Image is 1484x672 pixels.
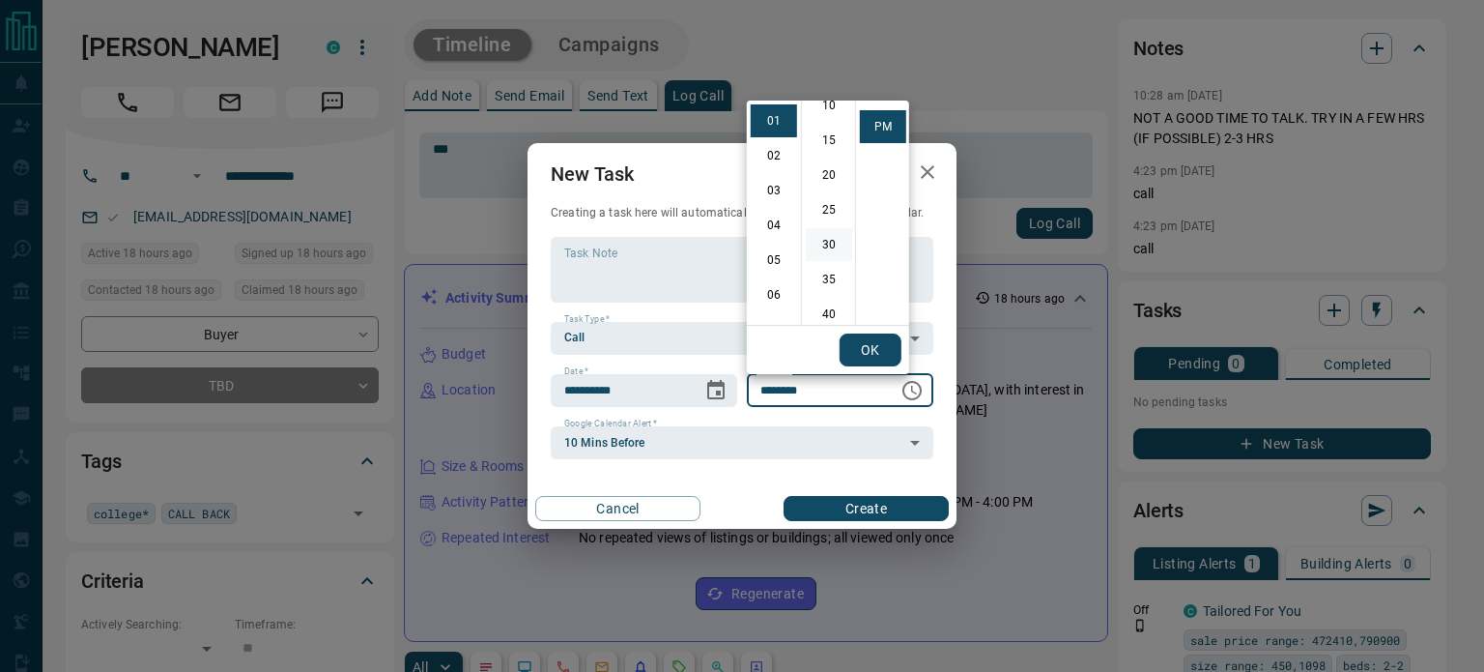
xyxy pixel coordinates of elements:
[564,313,610,326] label: Task Type
[751,278,797,311] li: 6 hours
[751,139,797,172] li: 2 hours
[855,101,909,325] ul: Select meridiem
[806,263,852,296] li: 35 minutes
[528,143,657,205] h2: New Task
[535,496,700,521] button: Cancel
[751,104,797,137] li: 1 hours
[806,124,852,157] li: 15 minutes
[697,371,735,410] button: Choose date, selected date is Sep 14, 2025
[564,418,657,430] label: Google Calendar Alert
[760,365,785,378] label: Time
[751,209,797,242] li: 4 hours
[564,365,588,378] label: Date
[551,322,933,355] div: Call
[751,313,797,346] li: 7 hours
[806,193,852,226] li: 25 minutes
[806,89,852,122] li: 10 minutes
[747,101,801,325] ul: Select hours
[806,298,852,331] li: 40 minutes
[784,496,949,521] button: Create
[893,371,931,410] button: Choose time, selected time is 1:00 PM
[551,426,933,459] div: 10 Mins Before
[840,334,901,366] button: OK
[551,205,933,221] p: Creating a task here will automatically add it to your Google Calendar.
[860,110,906,143] li: PM
[751,244,797,277] li: 5 hours
[801,101,855,325] ul: Select minutes
[806,228,852,261] li: 30 minutes
[751,174,797,207] li: 3 hours
[806,159,852,191] li: 20 minutes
